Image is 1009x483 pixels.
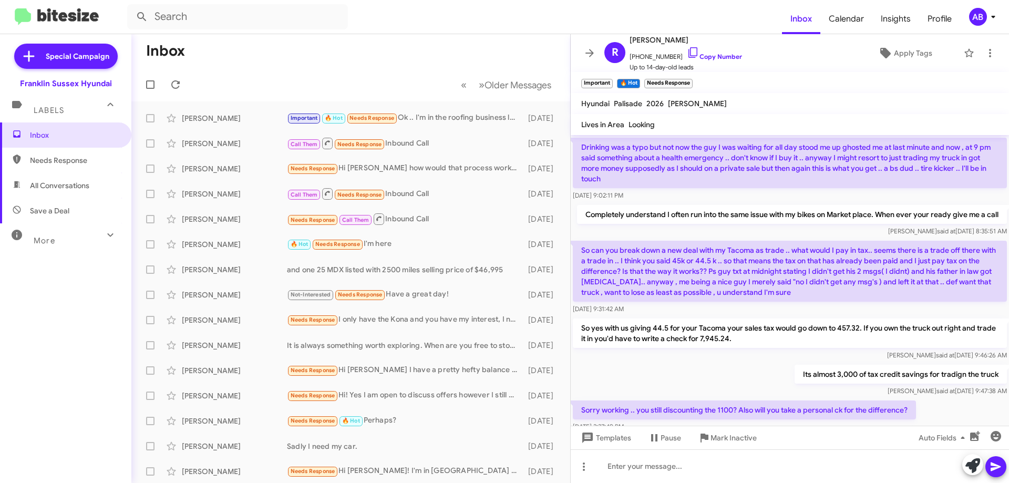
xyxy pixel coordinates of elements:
small: Needs Response [644,79,693,88]
span: Needs Response [349,115,394,121]
span: Call Them [291,141,318,148]
span: » [479,78,485,91]
span: Palisade [614,99,642,108]
a: Special Campaign [14,44,118,69]
div: Inbound Call [287,187,523,200]
span: Older Messages [485,79,551,91]
div: Inbound Call [287,137,523,150]
div: Hi [PERSON_NAME] I have a pretty hefty balance on my loan and would need to be offered enough tha... [287,364,523,376]
button: Templates [571,428,640,447]
div: [PERSON_NAME] [182,163,287,174]
div: [DATE] [523,163,562,174]
span: [PHONE_NUMBER] [630,46,742,62]
span: Important [291,115,318,121]
button: Pause [640,428,689,447]
span: 🔥 Hot [342,417,360,424]
button: Auto Fields [910,428,977,447]
div: [PERSON_NAME] [182,315,287,325]
span: Templates [579,428,631,447]
div: [DATE] [523,340,562,351]
span: [PERSON_NAME] [DATE] 9:47:38 AM [888,387,1007,395]
span: Needs Response [291,417,335,424]
p: Sorry working .. you still discounting the 1100? Also will you take a personal ck for the differe... [573,400,916,419]
div: [DATE] [523,239,562,250]
span: Special Campaign [46,51,109,61]
div: Hi [PERSON_NAME]! I'm in [GEOGRAPHIC_DATA] on [GEOGRAPHIC_DATA]. What's your quote on 2026 Ioniq ... [287,465,523,477]
nav: Page navigation example [455,74,558,96]
small: Important [581,79,613,88]
span: 2026 [646,99,664,108]
span: More [34,236,55,245]
span: said at [936,351,954,359]
span: [PERSON_NAME] [630,34,742,46]
div: [DATE] [523,365,562,376]
p: Completely understand I often run into the same issue with my bikes on Market place. When ever yo... [577,205,1007,224]
span: Inbox [30,130,119,140]
div: [PERSON_NAME] [182,138,287,149]
p: So can you break down a new deal with my Tacoma as trade .. what would I pay in tax.. seems there... [573,241,1007,302]
span: Needs Response [337,191,382,198]
span: Save a Deal [30,205,69,216]
a: Insights [872,4,919,34]
a: Copy Number [687,53,742,60]
div: [PERSON_NAME] [182,264,287,275]
div: [PERSON_NAME] [182,113,287,124]
div: Sadly I need my car. [287,441,523,451]
span: Needs Response [315,241,360,248]
div: [DATE] [523,264,562,275]
div: [PERSON_NAME] [182,214,287,224]
button: Previous [455,74,473,96]
div: [DATE] [523,390,562,401]
div: [PERSON_NAME] [182,239,287,250]
div: [DATE] [523,113,562,124]
span: Needs Response [30,155,119,166]
span: Mark Inactive [711,428,757,447]
span: said at [937,227,955,235]
span: Up to 14-day-old leads [630,62,742,73]
div: [PERSON_NAME] [182,290,287,300]
p: Its almost 3,000 of tax credit savings for tradign the truck [795,365,1007,384]
div: Have a great day! [287,289,523,301]
h1: Inbox [146,43,185,59]
div: I'm here [287,238,523,250]
span: [DATE] 9:02:11 PM [573,191,623,199]
span: Looking [629,120,655,129]
span: Call Them [342,217,369,223]
span: [PERSON_NAME] [DATE] 8:35:51 AM [888,227,1007,235]
div: [DATE] [523,290,562,300]
button: AB [960,8,997,26]
div: [PERSON_NAME] [182,466,287,477]
span: Needs Response [291,316,335,323]
div: I only have the Kona and you have my interest, I need to know more...[PERSON_NAME] [287,314,523,326]
div: [DATE] [523,315,562,325]
div: and one 25 MDX listed with 2500 miles selling price of $46,995 [287,264,523,275]
button: Apply Tags [851,44,959,63]
button: Mark Inactive [689,428,765,447]
div: Franklin Sussex Hyundai [20,78,112,89]
div: Perhaps? [287,415,523,427]
span: Calendar [820,4,872,34]
span: Pause [661,428,681,447]
span: Needs Response [291,367,335,374]
span: Needs Response [291,468,335,475]
span: Call Them [291,191,318,198]
span: « [461,78,467,91]
input: Search [127,4,348,29]
span: Needs Response [337,141,382,148]
span: Auto Fields [919,428,969,447]
span: Lives in Area [581,120,624,129]
span: said at [936,387,955,395]
span: [DATE] 3:27:49 PM [573,423,624,430]
div: Hi! Yes I am open to discuss offers however I still owe like $24,000 [287,389,523,402]
div: [DATE] [523,441,562,451]
div: [DATE] [523,189,562,199]
div: AB [969,8,987,26]
span: Needs Response [291,165,335,172]
span: Needs Response [291,217,335,223]
div: Inbound Call [287,212,523,225]
div: Hi [PERSON_NAME] how would that process work I don't currently have it registered since I don't u... [287,162,523,174]
a: Inbox [782,4,820,34]
p: So yes with us giving 44.5 for your Tacoma your sales tax would go down to 457.32. If you own the... [573,318,1007,348]
div: [DATE] [523,214,562,224]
